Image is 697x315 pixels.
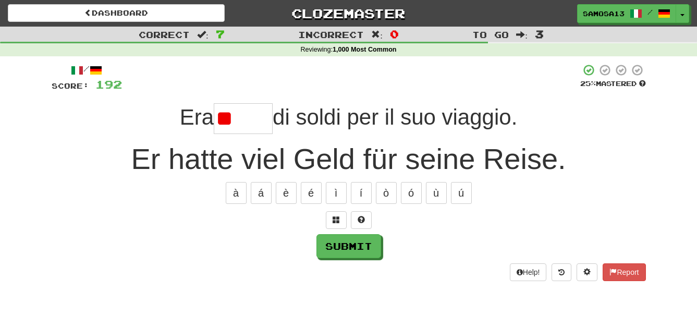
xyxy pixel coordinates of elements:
[426,182,447,204] button: ù
[52,64,122,77] div: /
[580,79,646,89] div: Mastered
[647,8,653,16] span: /
[376,182,397,204] button: ò
[516,30,528,39] span: :
[52,138,646,180] div: Er hatte viel Geld für seine Reise.
[552,263,571,281] button: Round history (alt+y)
[451,182,472,204] button: ú
[535,28,544,40] span: 3
[401,182,422,204] button: ó
[240,4,457,22] a: Clozemaster
[52,81,89,90] span: Score:
[510,263,547,281] button: Help!
[333,46,396,53] strong: 1,000 Most Common
[390,28,399,40] span: 0
[273,105,517,129] span: di soldi per il suo viaggio.
[180,105,214,129] span: Era
[298,29,364,40] span: Incorrect
[351,211,372,229] button: Single letter hint - you only get 1 per sentence and score half the points! alt+h
[197,30,209,39] span: :
[226,182,247,204] button: à
[276,182,297,204] button: è
[580,79,596,88] span: 25 %
[251,182,272,204] button: á
[139,29,190,40] span: Correct
[351,182,372,204] button: í
[472,29,509,40] span: To go
[95,78,122,91] span: 192
[216,28,225,40] span: 7
[577,4,676,23] a: samosa13 /
[326,182,347,204] button: ì
[8,4,225,22] a: Dashboard
[301,182,322,204] button: é
[316,234,381,258] button: Submit
[603,263,645,281] button: Report
[371,30,383,39] span: :
[583,9,625,18] span: samosa13
[326,211,347,229] button: Switch sentence to multiple choice alt+p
